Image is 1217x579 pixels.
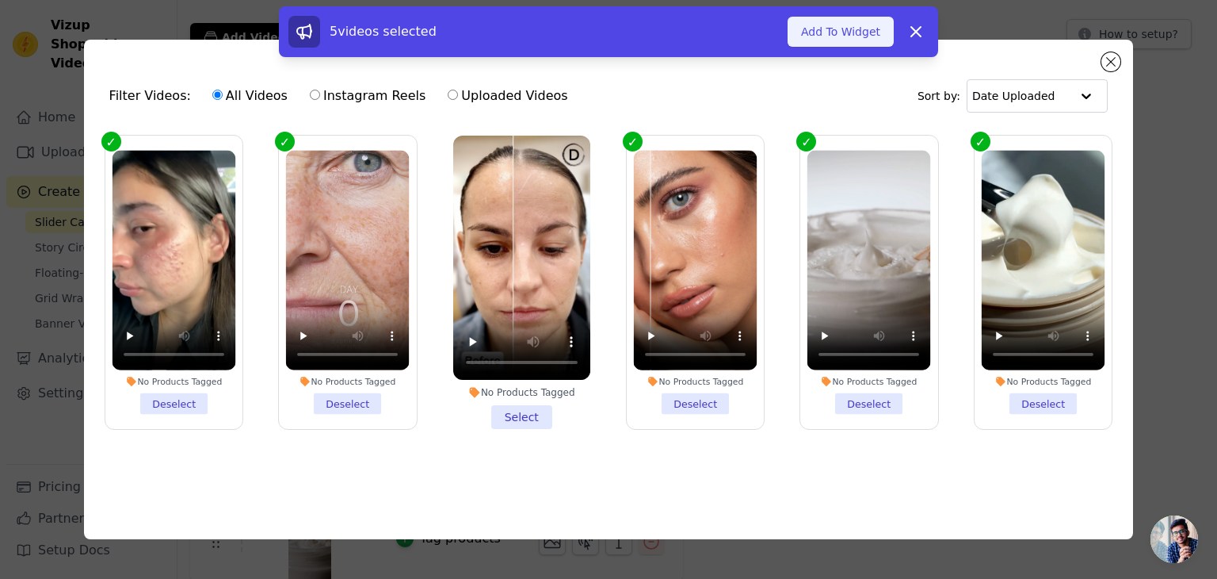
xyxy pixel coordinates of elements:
[330,24,437,39] span: 5 videos selected
[309,86,426,106] label: Instagram Reels
[453,386,590,399] div: No Products Tagged
[109,78,577,114] div: Filter Videos:
[447,86,568,106] label: Uploaded Videos
[286,376,410,387] div: No Products Tagged
[112,376,235,387] div: No Products Tagged
[982,376,1105,387] div: No Products Tagged
[212,86,288,106] label: All Videos
[1150,516,1198,563] a: Open chat
[788,17,894,47] button: Add To Widget
[807,376,931,387] div: No Products Tagged
[634,376,757,387] div: No Products Tagged
[918,79,1108,113] div: Sort by:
